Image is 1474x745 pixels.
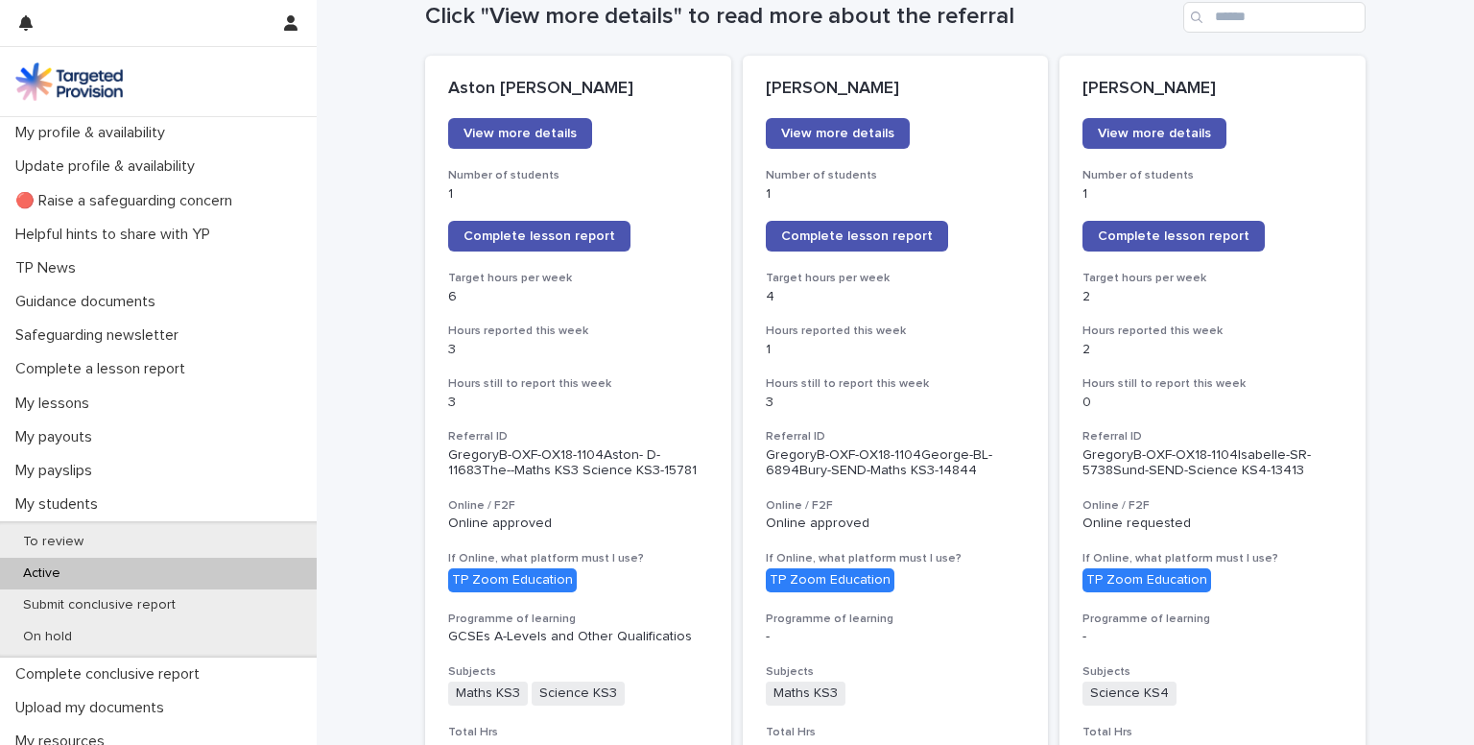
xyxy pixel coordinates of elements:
[766,168,1026,183] h3: Number of students
[448,447,708,480] p: GregoryB-OXF-OX18-1104Aston- D-11683The--Maths KS3 Science KS3-15781
[8,293,171,311] p: Guidance documents
[448,118,592,149] a: View more details
[8,462,107,480] p: My payslips
[448,629,708,645] p: GCSEs A-Levels and Other Qualificatios
[766,342,1026,358] p: 1
[1082,498,1343,514] h3: Online / F2F
[448,568,577,592] div: TP Zoom Education
[1098,127,1211,140] span: View more details
[8,665,215,684] p: Complete conclusive report
[8,565,76,582] p: Active
[448,342,708,358] p: 3
[8,629,87,645] p: On hold
[1082,342,1343,358] p: 2
[766,612,1026,627] h3: Programme of learning
[766,498,1026,514] h3: Online / F2F
[8,192,248,210] p: 🔴 Raise a safeguarding concern
[1082,682,1177,706] span: Science KS4
[1098,229,1249,243] span: Complete lesson report
[8,157,210,176] p: Update profile & availability
[8,360,201,378] p: Complete a lesson report
[448,612,708,627] h3: Programme of learning
[1082,376,1343,392] h3: Hours still to report this week
[766,447,1026,480] p: GregoryB-OXF-OX18-1104George-BL-6894Bury-SEND-Maths KS3-14844
[1082,395,1343,411] p: 0
[448,516,708,532] p: Online approved
[766,79,1026,100] p: [PERSON_NAME]
[1082,725,1343,740] h3: Total Hrs
[448,79,708,100] p: Aston [PERSON_NAME]
[766,289,1026,305] p: 4
[1082,186,1343,203] p: 1
[1082,324,1343,339] h3: Hours reported this week
[464,127,577,140] span: View more details
[1082,447,1343,480] p: GregoryB-OXF-OX18-1104Isabelle-SR-5738Sund-SEND-Science KS4-13413
[8,534,99,550] p: To review
[1183,2,1366,33] input: Search
[766,376,1026,392] h3: Hours still to report this week
[1082,118,1226,149] a: View more details
[766,629,1026,645] p: -
[766,186,1026,203] p: 1
[15,62,123,101] img: M5nRWzHhSzIhMunXDL62
[8,326,194,345] p: Safeguarding newsletter
[766,271,1026,286] h3: Target hours per week
[448,271,708,286] h3: Target hours per week
[8,597,191,613] p: Submit conclusive report
[766,324,1026,339] h3: Hours reported this week
[425,3,1176,31] h1: Click "View more details" to read more about the referral
[8,124,180,142] p: My profile & availability
[766,725,1026,740] h3: Total Hrs
[464,229,615,243] span: Complete lesson report
[448,376,708,392] h3: Hours still to report this week
[8,226,226,244] p: Helpful hints to share with YP
[766,664,1026,680] h3: Subjects
[448,168,708,183] h3: Number of students
[448,221,630,252] a: Complete lesson report
[448,664,708,680] h3: Subjects
[1082,551,1343,566] h3: If Online, what platform must I use?
[448,725,708,740] h3: Total Hrs
[766,429,1026,445] h3: Referral ID
[8,699,179,717] p: Upload my documents
[1082,79,1343,100] p: [PERSON_NAME]
[766,551,1026,566] h3: If Online, what platform must I use?
[766,118,910,149] a: View more details
[1082,271,1343,286] h3: Target hours per week
[766,221,948,252] a: Complete lesson report
[781,127,894,140] span: View more details
[8,428,107,446] p: My payouts
[448,682,528,706] span: Maths KS3
[448,289,708,305] p: 6
[448,324,708,339] h3: Hours reported this week
[8,495,113,514] p: My students
[8,395,105,413] p: My lessons
[448,551,708,566] h3: If Online, what platform must I use?
[8,259,91,277] p: TP News
[1082,221,1265,252] a: Complete lesson report
[781,229,933,243] span: Complete lesson report
[1082,629,1343,645] p: -
[1082,612,1343,627] h3: Programme of learning
[1082,289,1343,305] p: 2
[532,682,625,706] span: Science KS3
[1082,168,1343,183] h3: Number of students
[1082,664,1343,680] h3: Subjects
[448,429,708,445] h3: Referral ID
[1082,568,1211,592] div: TP Zoom Education
[448,498,708,514] h3: Online / F2F
[1082,516,1343,532] p: Online requested
[766,682,845,706] span: Maths KS3
[766,395,1026,411] p: 3
[448,186,708,203] p: 1
[766,516,1026,532] p: Online approved
[766,568,894,592] div: TP Zoom Education
[1082,429,1343,445] h3: Referral ID
[448,395,708,411] p: 3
